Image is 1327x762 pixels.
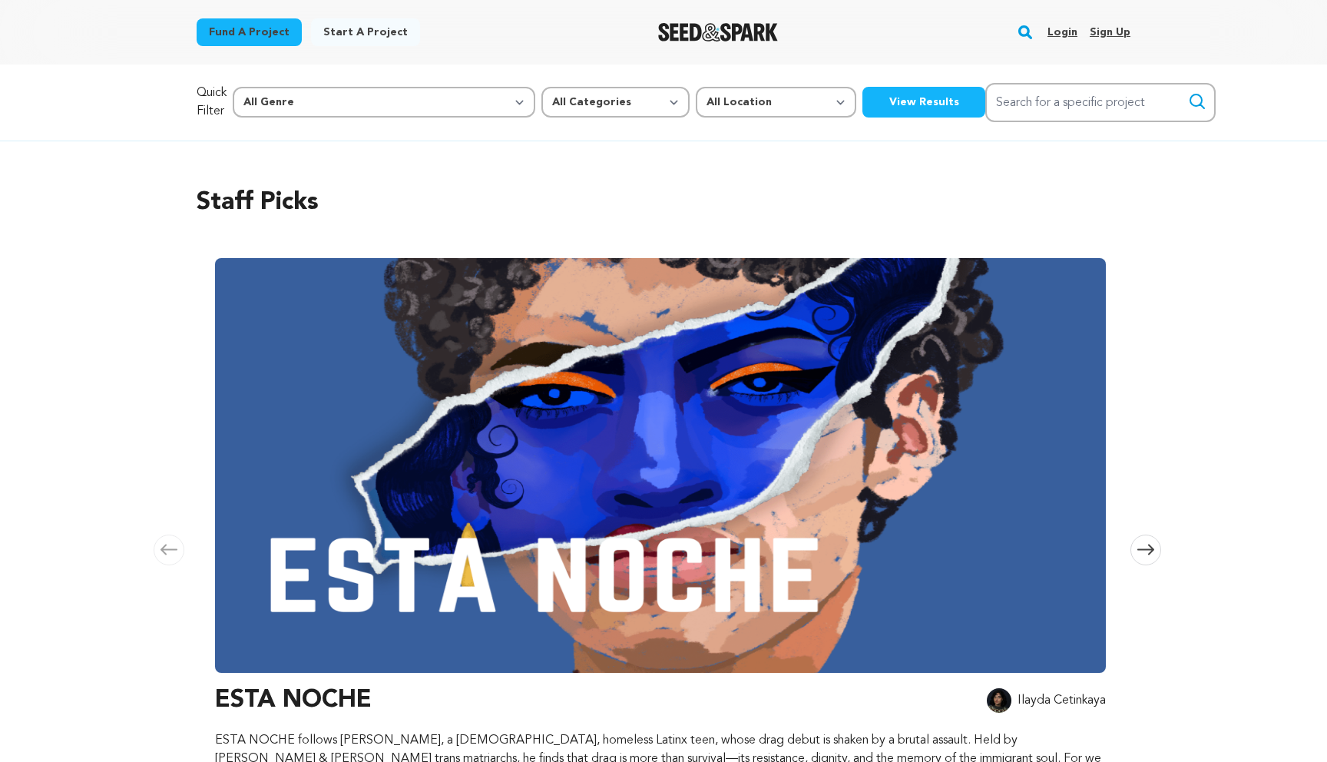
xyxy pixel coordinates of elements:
[658,23,779,41] img: Seed&Spark Logo Dark Mode
[1018,691,1106,710] p: Ilayda Cetinkaya
[197,18,302,46] a: Fund a project
[1047,20,1077,45] a: Login
[985,83,1216,122] input: Search for a specific project
[987,688,1011,713] img: 2560246e7f205256.jpg
[1090,20,1130,45] a: Sign up
[658,23,779,41] a: Seed&Spark Homepage
[197,184,1130,221] h2: Staff Picks
[862,87,985,118] button: View Results
[311,18,420,46] a: Start a project
[215,682,372,719] h3: ESTA NOCHE
[215,258,1106,673] img: ESTA NOCHE image
[197,84,227,121] p: Quick Filter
